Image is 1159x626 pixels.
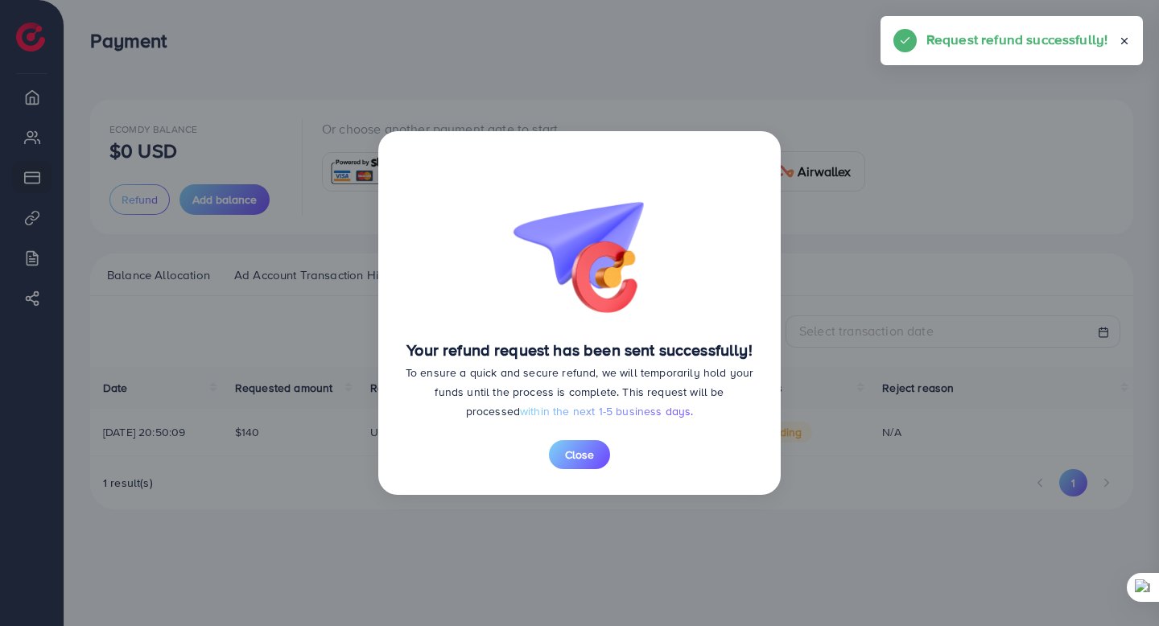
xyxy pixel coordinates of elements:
[404,363,755,421] p: To ensure a quick and secure refund, we will temporarily hold your funds until the process is com...
[404,340,755,360] h4: Your refund request has been sent successfully!
[499,157,660,321] img: bg-request-refund-success.26ac5564.png
[520,403,693,419] span: within the next 1-5 business days.
[1091,554,1147,614] iframe: Chat
[565,447,594,463] span: Close
[926,29,1107,50] h5: Request refund successfully!
[549,440,610,469] button: Close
